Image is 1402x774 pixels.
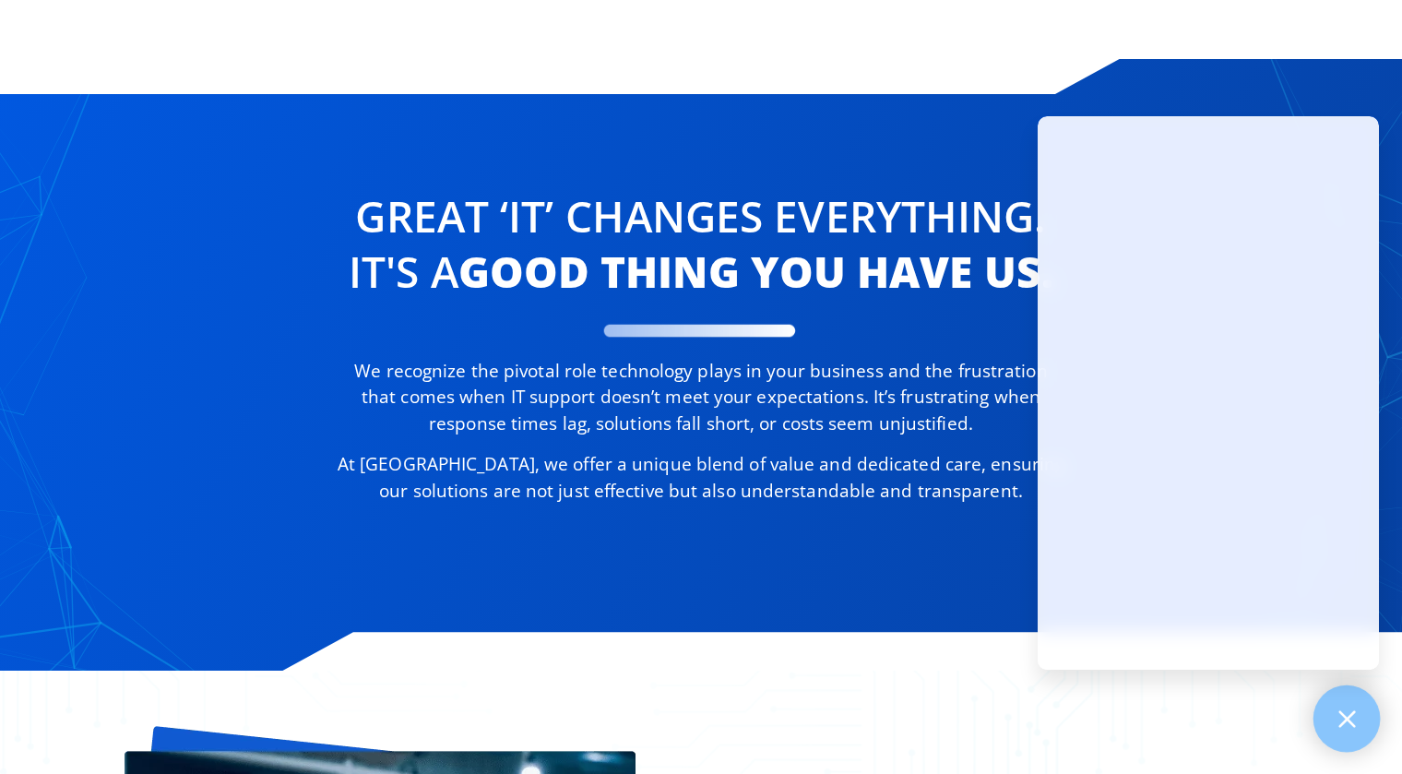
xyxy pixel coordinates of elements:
[336,451,1066,504] p: At [GEOGRAPHIC_DATA], we offer a unique blend of value and dedicated care, ensuring our solutions...
[336,358,1066,437] p: We recognize the pivotal role technology plays in your business and the frustration that comes wh...
[336,188,1066,299] h2: Great ‘IT’ changes Everything. It's a
[1038,116,1379,670] iframe: Chatgenie Messenger
[602,323,800,339] img: New Divider
[458,243,1053,300] b: good thing you have us.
